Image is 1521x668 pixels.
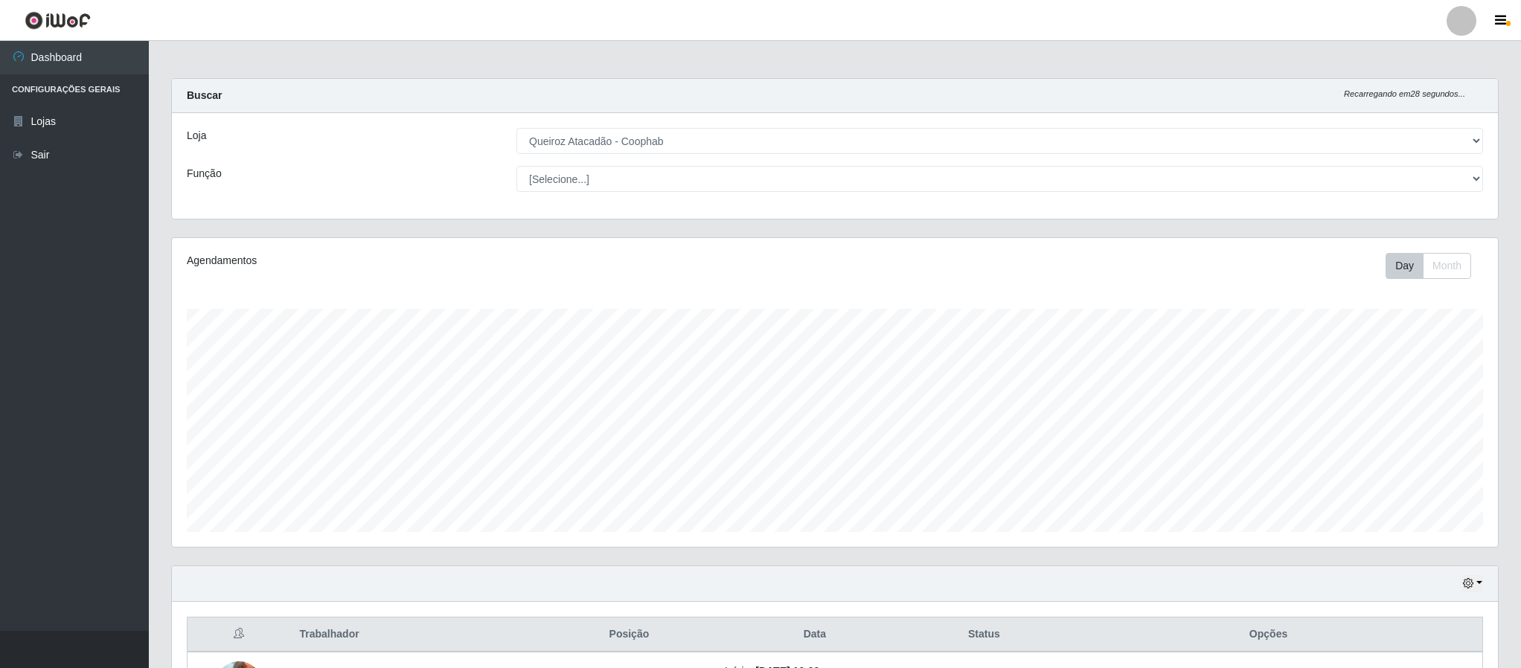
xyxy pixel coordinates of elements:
strong: Buscar [187,89,222,101]
button: Month [1423,253,1471,279]
label: Função [187,166,222,182]
button: Day [1386,253,1424,279]
img: CoreUI Logo [25,11,91,30]
th: Trabalhador [291,617,542,652]
th: Posição [542,617,716,652]
i: Recarregando em 28 segundos... [1344,89,1465,98]
th: Status [914,617,1054,652]
label: Loja [187,128,206,144]
th: Data [716,617,914,652]
div: First group [1386,253,1471,279]
div: Toolbar with button groups [1386,253,1483,279]
div: Agendamentos [187,253,714,269]
th: Opções [1054,617,1482,652]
